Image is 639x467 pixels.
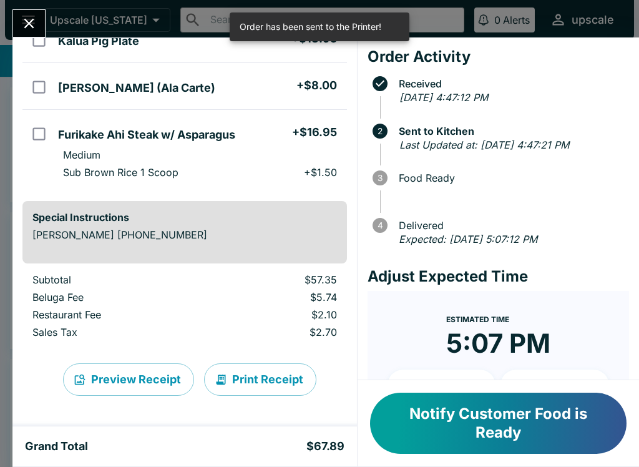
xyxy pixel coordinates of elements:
[58,34,139,49] h5: Kalua Pig Plate
[217,291,337,303] p: $5.74
[32,229,337,241] p: [PERSON_NAME] [PHONE_NUMBER]
[292,125,337,140] h5: + $16.95
[378,173,383,183] text: 3
[296,78,337,93] h5: + $8.00
[22,273,347,343] table: orders table
[63,363,194,396] button: Preview Receipt
[446,315,509,324] span: Estimated Time
[63,149,100,161] p: Medium
[378,126,383,136] text: 2
[217,308,337,321] p: $2.10
[32,308,197,321] p: Restaurant Fee
[370,393,627,454] button: Notify Customer Food is Ready
[399,91,488,104] em: [DATE] 4:47:12 PM
[58,127,235,142] h5: Furikake Ahi Steak w/ Asparagus
[304,166,337,179] p: + $1.50
[204,363,316,396] button: Print Receipt
[393,125,629,137] span: Sent to Kitchen
[32,211,337,224] h6: Special Instructions
[368,47,629,66] h4: Order Activity
[25,439,88,454] h5: Grand Total
[240,16,381,37] div: Order has been sent to the Printer!
[399,233,537,245] em: Expected: [DATE] 5:07:12 PM
[393,78,629,89] span: Received
[306,439,344,454] h5: $67.89
[368,267,629,286] h4: Adjust Expected Time
[500,370,609,401] button: + 20
[393,220,629,231] span: Delivered
[32,326,197,338] p: Sales Tax
[217,326,337,338] p: $2.70
[388,370,496,401] button: + 10
[217,273,337,286] p: $57.35
[58,81,215,96] h5: [PERSON_NAME] (Ala Carte)
[393,172,629,184] span: Food Ready
[63,166,178,179] p: Sub Brown Rice 1 Scoop
[32,291,197,303] p: Beluga Fee
[13,10,45,37] button: Close
[446,327,550,360] time: 5:07 PM
[399,139,569,151] em: Last Updated at: [DATE] 4:47:21 PM
[32,273,197,286] p: Subtotal
[377,220,383,230] text: 4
